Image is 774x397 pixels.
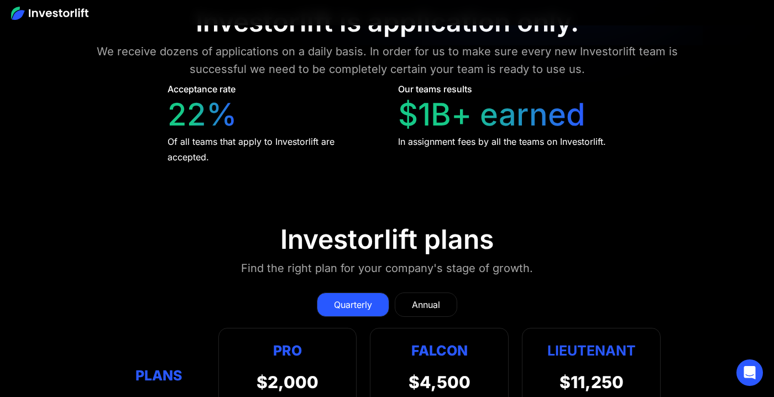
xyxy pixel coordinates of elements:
[398,96,585,133] div: $1B+ earned
[168,96,237,133] div: 22%
[257,339,318,361] div: Pro
[409,372,470,392] div: $4,500
[257,372,318,392] div: $2,000
[334,298,372,311] div: Quarterly
[398,134,606,149] div: In assignment fees by all the teams on Investorlift.
[168,82,236,96] div: Acceptance rate
[412,298,440,311] div: Annual
[280,223,494,255] div: Investorlift plans
[547,342,636,359] strong: Lieutenant
[736,359,763,386] div: Open Intercom Messenger
[196,6,579,38] div: Investorlift is application only.
[168,134,377,165] div: Of all teams that apply to Investorlift are accepted.
[559,372,624,392] div: $11,250
[398,82,472,96] div: Our teams results
[77,43,697,78] div: We receive dozens of applications on a daily basis. In order for us to make sure every new Invest...
[113,365,205,386] div: Plans
[411,339,468,361] div: Falcon
[241,259,533,277] div: Find the right plan for your company's stage of growth.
